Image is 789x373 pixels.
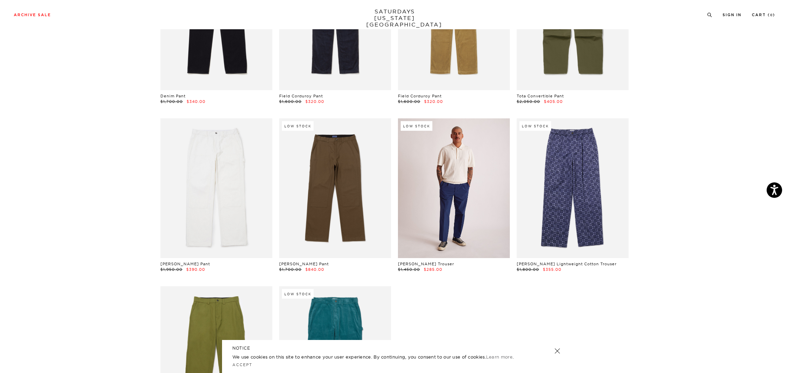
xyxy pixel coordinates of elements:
[14,13,51,17] a: Archive Sale
[519,121,551,131] div: Low Stock
[279,99,302,104] span: $1,600.00
[424,99,443,104] span: $320.00
[398,94,442,98] a: Field Corduroy Pant
[398,267,420,272] span: $1,450.00
[160,267,182,272] span: $1,950.00
[398,99,420,104] span: $1,600.00
[186,267,205,272] span: $390.00
[232,345,557,351] h5: NOTICE
[544,99,563,104] span: $405.00
[517,99,540,104] span: $2,050.00
[366,8,423,28] a: SATURDAYS[US_STATE][GEOGRAPHIC_DATA]
[279,262,329,266] a: [PERSON_NAME] Pant
[187,99,206,104] span: $340.00
[279,267,302,272] span: $1,700.00
[517,262,617,266] a: [PERSON_NAME] Lightweight Cotton Trouser
[279,94,323,98] a: Field Corduroy Pant
[770,14,773,17] small: 0
[305,267,324,272] span: $840.00
[160,94,186,98] a: Denim Pant
[486,354,513,360] a: Learn more
[282,289,314,299] div: Low Stock
[517,94,564,98] a: Tota Convertible Pant
[723,13,741,17] a: Sign In
[543,267,561,272] span: $355.00
[160,99,183,104] span: $1,700.00
[232,362,252,367] a: Accept
[305,99,324,104] span: $320.00
[424,267,442,272] span: $285.00
[752,13,775,17] a: Cart (0)
[160,262,210,266] a: [PERSON_NAME] Pant
[401,121,432,131] div: Low Stock
[232,353,532,360] p: We use cookies on this site to enhance your user experience. By continuing, you consent to our us...
[517,267,539,272] span: $1,800.00
[398,262,454,266] a: [PERSON_NAME] Trouser
[282,121,314,131] div: Low Stock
